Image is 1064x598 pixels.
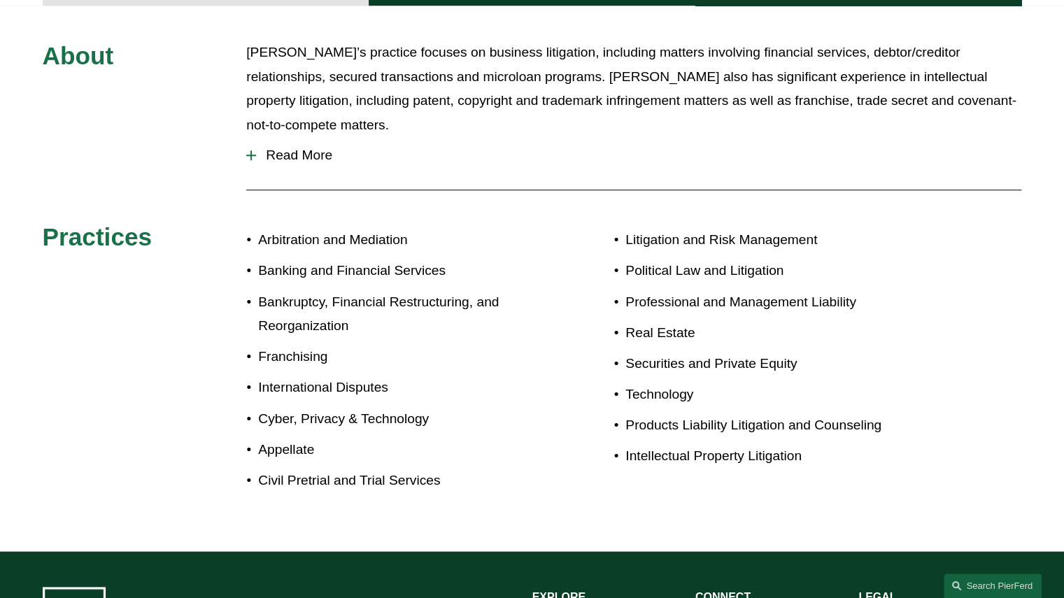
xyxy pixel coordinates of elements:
[258,376,532,400] p: International Disputes
[258,228,532,252] p: Arbitration and Mediation
[944,574,1042,598] a: Search this site
[625,352,940,376] p: Securities and Private Equity
[625,228,940,252] p: Litigation and Risk Management
[258,469,532,493] p: Civil Pretrial and Trial Services
[258,259,532,283] p: Banking and Financial Services
[258,345,532,369] p: Franchising
[246,137,1021,173] button: Read More
[43,223,152,250] span: Practices
[246,41,1021,137] p: [PERSON_NAME]’s practice focuses on business litigation, including matters involving financial se...
[43,42,114,69] span: About
[625,383,940,407] p: Technology
[625,413,940,438] p: Products Liability Litigation and Counseling
[625,444,940,469] p: Intellectual Property Litigation
[625,321,940,346] p: Real Estate
[258,290,532,339] p: Bankruptcy, Financial Restructuring, and Reorganization
[625,290,940,315] p: Professional and Management Liability
[258,438,532,462] p: Appellate
[258,407,532,432] p: Cyber, Privacy & Technology
[256,148,1021,163] span: Read More
[625,259,940,283] p: Political Law and Litigation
